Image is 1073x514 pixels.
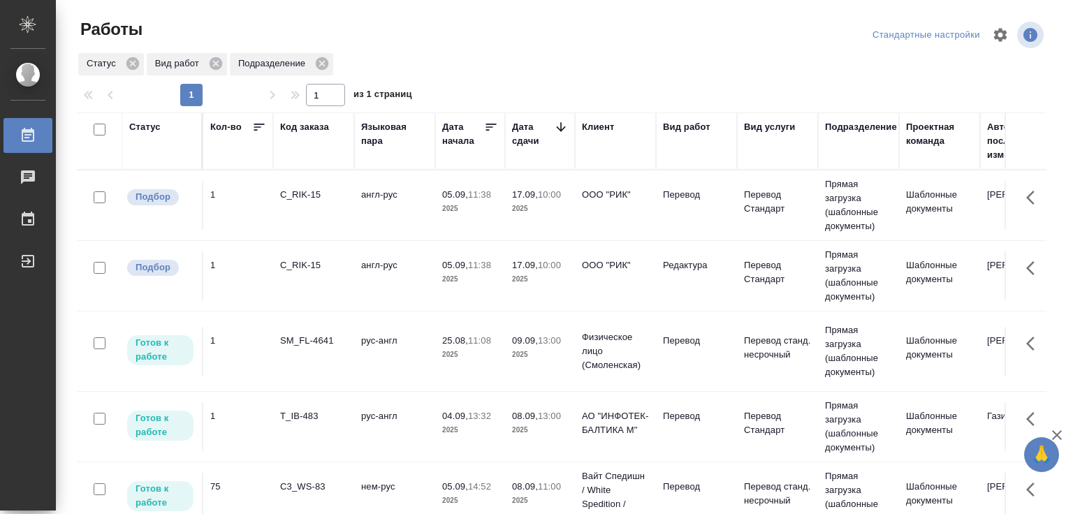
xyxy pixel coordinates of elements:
div: C3_WS-83 [280,480,347,494]
p: Перевод [663,480,730,494]
td: 1 [203,251,273,300]
p: 2025 [442,423,498,437]
td: англ-рус [354,251,435,300]
span: Работы [77,18,143,41]
p: ООО "РИК" [582,258,649,272]
p: 11:38 [468,260,491,270]
p: Перевод [663,188,730,202]
p: 11:38 [468,189,491,200]
p: 2025 [512,202,568,216]
div: Вид работ [147,53,227,75]
p: 17.09, [512,189,538,200]
div: Код заказа [280,120,329,134]
div: Статус [129,120,161,134]
button: Здесь прячутся важные кнопки [1018,181,1051,214]
p: Готов к работе [136,482,185,510]
div: Исполнитель может приступить к работе [126,409,195,442]
div: C_RIK-15 [280,258,347,272]
div: Вид работ [663,120,710,134]
td: [PERSON_NAME] [980,181,1061,230]
div: Проектная команда [906,120,973,148]
p: 13:00 [538,335,561,346]
td: 1 [203,181,273,230]
p: АО "ИНФОТЕК-БАЛТИКА М" [582,409,649,437]
td: 1 [203,327,273,376]
p: Подразделение [238,57,310,71]
div: C_RIK-15 [280,188,347,202]
p: 2025 [512,494,568,508]
p: Перевод [663,334,730,348]
button: Здесь прячутся важные кнопки [1018,402,1051,436]
p: 08.09, [512,411,538,421]
p: Перевод Стандарт [744,409,811,437]
div: Можно подбирать исполнителей [126,258,195,277]
p: 13:32 [468,411,491,421]
td: Шаблонные документы [899,402,980,451]
p: 2025 [442,348,498,362]
div: Статус [78,53,144,75]
span: из 1 страниц [353,86,412,106]
div: Исполнитель может приступить к работе [126,334,195,367]
p: 04.09, [442,411,468,421]
td: Прямая загрузка (шаблонные документы) [818,170,899,240]
div: Кол-во [210,120,242,134]
td: [PERSON_NAME] [980,251,1061,300]
td: Прямая загрузка (шаблонные документы) [818,316,899,386]
p: 14:52 [468,481,491,492]
p: 08.09, [512,481,538,492]
div: Можно подбирать исполнителей [126,188,195,207]
div: Подразделение [825,120,897,134]
p: Физическое лицо (Смоленская) [582,330,649,372]
p: Перевод [663,409,730,423]
div: split button [869,24,984,46]
p: Готов к работе [136,336,185,364]
p: Подбор [136,190,170,204]
p: 10:00 [538,260,561,270]
span: Настроить таблицу [984,18,1017,52]
p: Вид работ [155,57,204,71]
div: Языковая пара [361,120,428,148]
td: [PERSON_NAME] [980,327,1061,376]
div: T_IB-483 [280,409,347,423]
p: 13:00 [538,411,561,421]
td: Газизов Ринат [980,402,1061,451]
div: Дата сдачи [512,120,554,148]
button: Здесь прячутся важные кнопки [1018,473,1051,506]
p: 2025 [442,494,498,508]
p: Перевод станд. несрочный [744,334,811,362]
p: 05.09, [442,260,468,270]
p: 09.09, [512,335,538,346]
p: 2025 [442,202,498,216]
p: Подбор [136,260,170,274]
span: 🙏 [1030,440,1053,469]
button: Здесь прячутся важные кнопки [1018,251,1051,285]
p: 10:00 [538,189,561,200]
p: Статус [87,57,121,71]
p: 05.09, [442,481,468,492]
p: 2025 [512,423,568,437]
p: 2025 [442,272,498,286]
p: 17.09, [512,260,538,270]
div: SM_FL-4641 [280,334,347,348]
button: Здесь прячутся важные кнопки [1018,327,1051,360]
td: Шаблонные документы [899,181,980,230]
td: англ-рус [354,181,435,230]
div: Исполнитель может приступить к работе [126,480,195,513]
td: Прямая загрузка (шаблонные документы) [818,241,899,311]
p: 25.08, [442,335,468,346]
p: Перевод Стандарт [744,258,811,286]
button: 🙏 [1024,437,1059,472]
p: Редактура [663,258,730,272]
p: Перевод Стандарт [744,188,811,216]
p: 2025 [512,272,568,286]
td: Шаблонные документы [899,251,980,300]
p: 2025 [512,348,568,362]
td: 1 [203,402,273,451]
td: Прямая загрузка (шаблонные документы) [818,392,899,462]
div: Клиент [582,120,614,134]
td: рус-англ [354,402,435,451]
div: Дата начала [442,120,484,148]
p: 05.09, [442,189,468,200]
p: Готов к работе [136,411,185,439]
p: 11:08 [468,335,491,346]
